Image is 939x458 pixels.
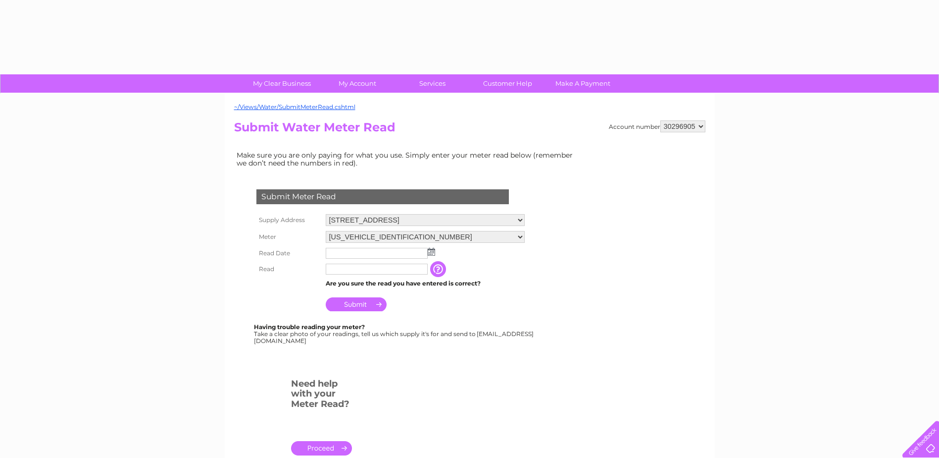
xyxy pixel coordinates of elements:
input: Information [430,261,448,277]
th: Meter [254,229,323,245]
div: Account number [609,120,705,132]
h2: Submit Water Meter Read [234,120,705,139]
div: Take a clear photo of your readings, tell us which supply it's for and send to [EMAIL_ADDRESS][DO... [254,324,535,344]
a: Customer Help [467,74,548,93]
th: Read Date [254,245,323,261]
th: Supply Address [254,212,323,229]
b: Having trouble reading your meter? [254,323,365,331]
a: Services [392,74,473,93]
td: Make sure you are only paying for what you use. Simply enter your meter read below (remember we d... [234,149,581,170]
a: . [291,441,352,456]
h3: Need help with your Meter Read? [291,377,352,414]
img: ... [428,248,435,256]
a: Make A Payment [542,74,624,93]
a: My Account [316,74,398,93]
div: Submit Meter Read [256,189,509,204]
a: My Clear Business [241,74,323,93]
th: Read [254,261,323,277]
input: Submit [326,297,387,311]
td: Are you sure the read you have entered is correct? [323,277,527,290]
a: ~/Views/Water/SubmitMeterRead.cshtml [234,103,355,111]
